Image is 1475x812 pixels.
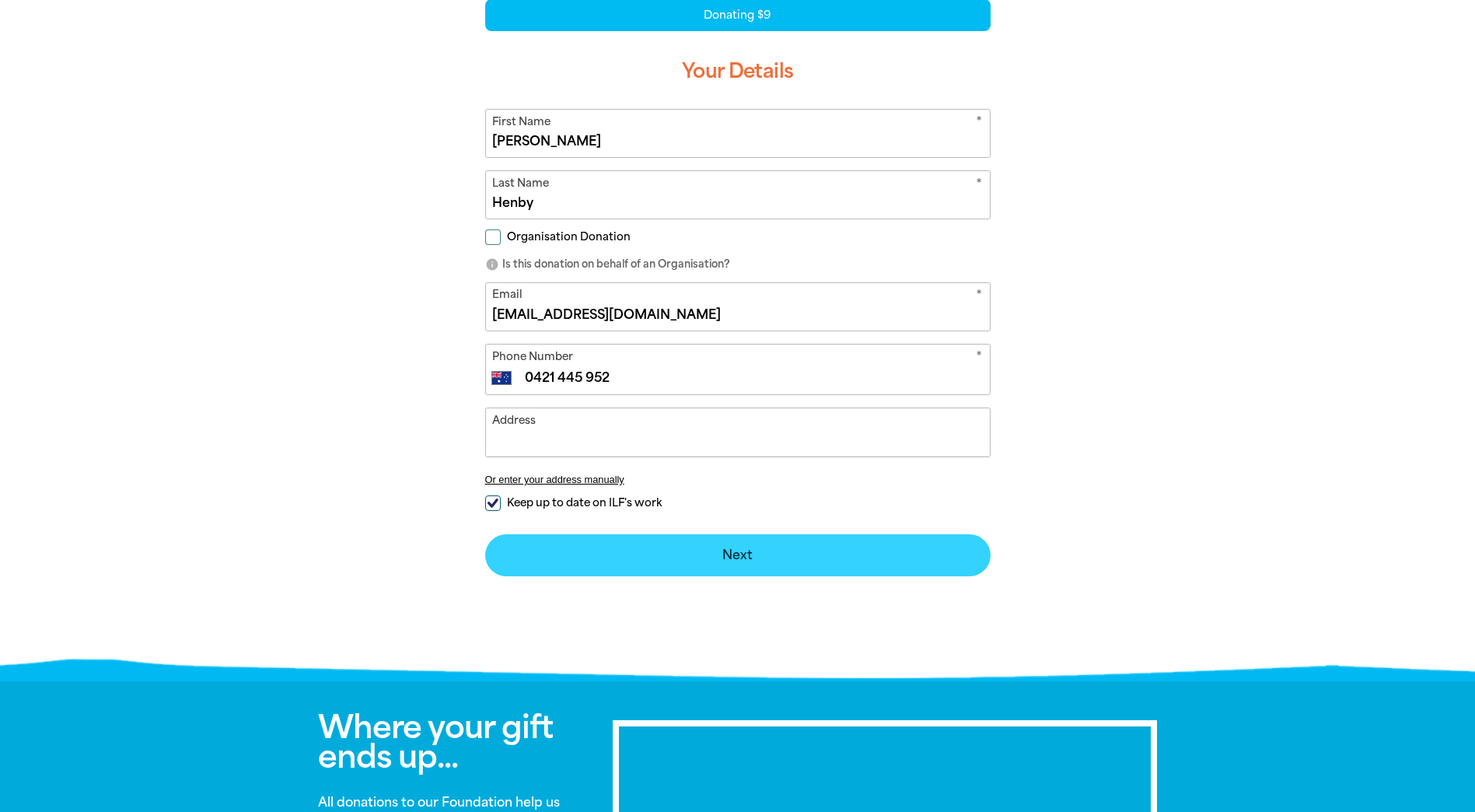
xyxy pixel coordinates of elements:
button: Next [485,534,991,576]
span: Where your gift ends up... [318,709,553,775]
input: Organisation Donation [485,229,501,245]
input: Keep up to date on ILF's work [485,495,501,511]
i: Required [976,348,982,368]
h3: Your Details [485,47,991,96]
i: info [485,257,499,271]
p: Is this donation on behalf of an Organisation? [485,257,991,272]
span: Keep up to date on ILF's work [507,495,662,510]
span: Organisation Donation [507,229,631,244]
button: Or enter your address manually [485,474,991,485]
